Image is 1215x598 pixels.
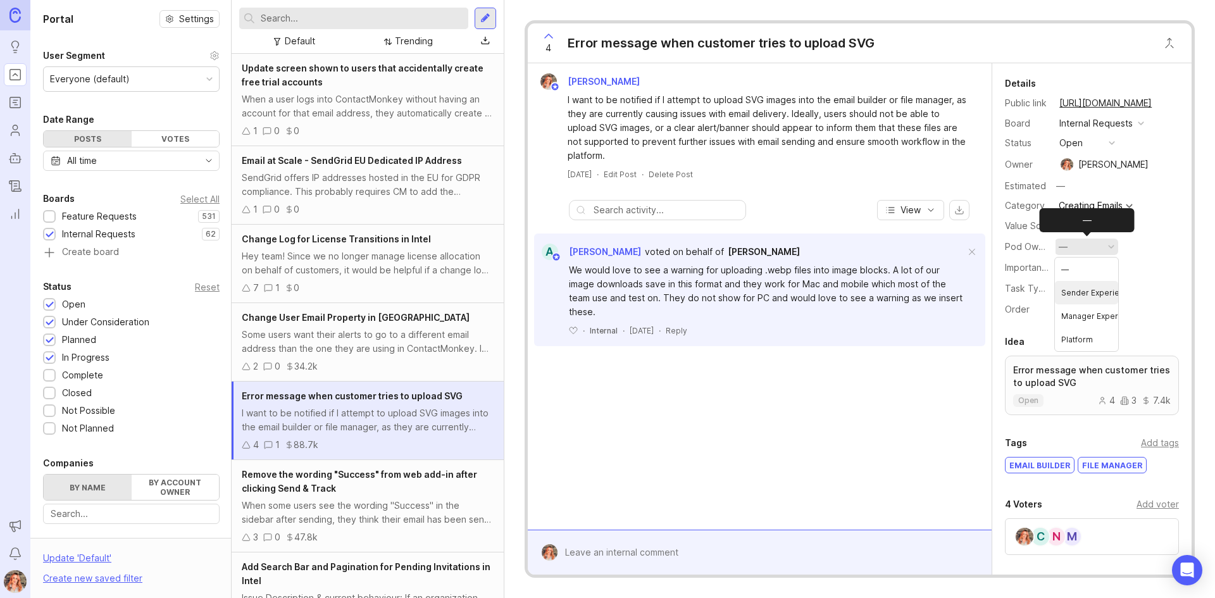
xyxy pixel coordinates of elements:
div: Under Consideration [62,315,149,329]
div: Not Possible [62,404,115,418]
div: file manager [1078,458,1146,473]
div: Create new saved filter [43,571,142,585]
a: Create board [43,247,220,259]
div: Owner [1005,158,1049,171]
div: 34.2k [294,359,318,373]
div: 1 [275,438,280,452]
a: Error message when customer tries to upload SVGI want to be notified if I attempt to upload SVG i... [232,382,504,460]
div: Planned [62,333,96,347]
div: 0 [274,202,280,216]
div: · [623,325,625,336]
div: · [583,325,585,336]
div: Update ' Default ' [43,551,111,571]
li: Sender Experience [1055,281,1118,304]
button: Close button [1157,30,1182,56]
div: Open [62,297,85,311]
a: Change Log for License Transitions in IntelHey team! Since we no longer manage license allocation... [232,225,504,303]
span: Add Search Bar and Pagination for Pending Invitations in Intel [242,561,490,586]
div: Closed [62,386,92,400]
div: A [542,244,558,260]
img: Bronwen W [1057,158,1076,171]
span: Change User Email Property in [GEOGRAPHIC_DATA] [242,312,470,323]
a: Portal [4,63,27,86]
img: Bronwen W [537,544,562,561]
div: In Progress [62,351,109,364]
span: Remove the wording "Success" from web add-in after clicking Send & Track [242,469,477,494]
div: Hey team! Since we no longer manage license allocation on behalf of customers, it would be helpfu... [242,249,494,277]
input: Search... [261,11,463,25]
span: [PERSON_NAME] [568,76,640,87]
div: 0 [274,124,280,138]
div: Open Intercom Messenger [1172,555,1202,585]
a: A[PERSON_NAME] [534,244,641,260]
a: Autopilot [4,147,27,170]
img: Bronwen W [537,73,561,90]
div: 1 [275,281,280,295]
div: 0 [275,359,280,373]
a: Changelog [4,175,27,197]
button: Settings [159,10,220,28]
div: Companies [43,456,94,471]
img: Canny Home [9,8,21,22]
a: Users [4,119,27,142]
span: Update screen shown to users that accidentally create free trial accounts [242,63,483,87]
div: SendGrid offers IP addresses hosted in the EU for GDPR compliance. This probably requires CM to a... [242,171,494,199]
li: Manager Experience [1055,304,1118,328]
div: 47.8k [294,530,318,544]
div: Edit Post [604,169,637,180]
div: Board [1005,116,1049,130]
a: Remove the wording "Success" from web add-in after clicking Send & TrackWhen some users see the w... [232,460,504,552]
div: Date Range [43,112,94,127]
img: member badge [551,252,561,262]
div: 1 [253,202,258,216]
a: Update screen shown to users that accidentally create free trial accountsWhen a user logs into Co... [232,54,504,146]
span: Email at Scale - SendGrid EU Dedicated IP Address [242,155,462,166]
time: [DATE] [568,170,592,179]
div: 2 [253,359,258,373]
div: When a user logs into ContactMonkey without having an account for that email address, they automa... [242,92,494,120]
span: Error message when customer tries to upload SVG [242,390,463,401]
a: Bronwen W[PERSON_NAME] [533,73,650,90]
div: 3 [253,530,258,544]
div: Error message when customer tries to upload SVG [568,34,875,52]
input: Search activity... [594,203,739,217]
a: Email at Scale - SendGrid EU Dedicated IP AddressSendGrid offers IP addresses hosted in the EU fo... [232,146,504,225]
div: Not Planned [62,421,114,435]
time: [DATE] [630,326,654,335]
div: Email Builder [1006,458,1074,473]
div: Details [1005,76,1036,91]
img: member badge [550,82,559,92]
span: Settings [179,13,214,25]
div: open [1059,136,1083,150]
label: Value Scale [1005,220,1054,231]
div: M [1062,526,1082,547]
div: Boards [43,191,75,206]
div: Creating Emails [1059,201,1123,210]
div: — [1052,178,1069,194]
span: [PERSON_NAME] [569,246,641,257]
div: Some users want their alerts to go to a different email address than the one they are using in Co... [242,328,494,356]
div: Select All [180,196,220,202]
div: 0 [294,124,299,138]
span: [PERSON_NAME] [728,246,800,257]
div: 3 [1120,396,1137,405]
div: 4 Voters [1005,497,1042,512]
div: 7.4k [1142,396,1171,405]
div: Complete [62,368,103,382]
h1: Portal [43,11,73,27]
p: 62 [206,229,216,239]
a: Reporting [4,202,27,225]
svg: toggle icon [199,156,219,166]
div: Reply [666,325,687,336]
div: Everyone (default) [50,72,130,86]
div: Trending [395,34,433,48]
div: 0 [275,530,280,544]
p: Error message when customer tries to upload SVG [1013,364,1171,389]
div: Add voter [1137,497,1179,511]
div: Category [1005,199,1049,213]
div: I want to be notified if I attempt to upload SVG images into the email builder or file manager, a... [568,93,966,163]
a: Ideas [4,35,27,58]
span: 4 [545,41,551,55]
div: · [642,169,644,180]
